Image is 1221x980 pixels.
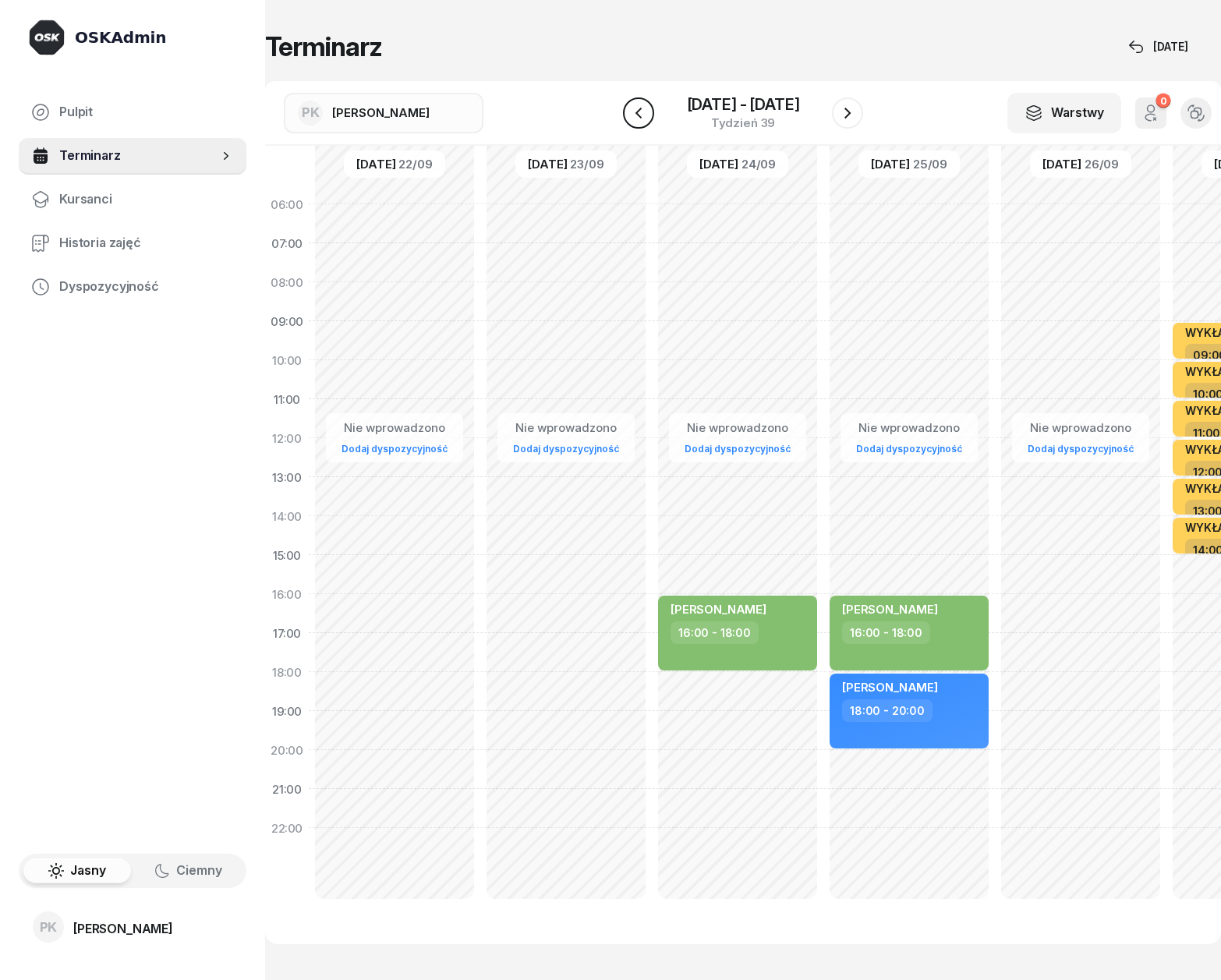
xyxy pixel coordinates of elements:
a: Historia zajęć [19,225,246,262]
div: 11:00 [265,380,309,419]
button: Nie wprowadzonoDodaj dyspozycyjność [335,415,454,461]
div: 15:00 [265,536,309,575]
button: [DATE] [1114,31,1202,62]
span: Terminarz [59,146,218,166]
span: 25/09 [913,158,947,170]
span: [DATE] [528,158,567,170]
button: Jasny [23,858,131,883]
span: - [740,97,747,112]
button: Nie wprowadzonoDodaj dyspozycyjność [678,415,797,461]
span: 24/09 [741,158,776,170]
span: [PERSON_NAME] [842,680,938,695]
span: [DATE] [699,158,738,170]
button: Nie wprowadzonoDodaj dyspozycyjność [850,415,968,461]
a: Dodaj dyspozycyjność [335,440,454,458]
div: 17:00 [265,614,309,653]
a: Dodaj dyspozycyjność [1021,440,1140,458]
div: 12:00 [265,419,309,458]
div: 07:00 [265,224,309,263]
div: Tydzień 39 [687,117,800,129]
div: 09:00 [265,302,309,341]
span: [PERSON_NAME] [332,105,430,120]
span: 26/09 [1085,158,1119,170]
div: OSKAdmin [75,27,166,48]
div: 06:00 [265,185,309,224]
div: Nie wprowadzono [507,418,625,438]
div: 13:00 [265,458,309,497]
span: 22/09 [398,158,432,170]
span: Jasny [70,861,106,881]
div: 19:00 [265,692,309,731]
div: 16:00 - 18:00 [842,621,930,644]
span: Historia zajęć [59,233,234,253]
button: 0 [1135,97,1166,129]
button: Nie wprowadzonoDodaj dyspozycyjność [1021,415,1140,461]
div: Nie wprowadzono [335,418,454,438]
a: Dodaj dyspozycyjność [507,440,625,458]
span: PK [40,921,58,934]
button: Ciemny [134,858,242,883]
a: Dyspozycyjność [19,268,246,306]
div: 20:00 [265,731,309,769]
span: [PERSON_NAME] [842,602,938,617]
span: Dyspozycyjność [59,277,234,297]
h1: Terminarz [265,33,382,61]
img: logo-dark@2x.png [28,19,65,56]
div: 18:00 [265,653,309,692]
button: Warstwy [1007,93,1121,133]
button: PK[PERSON_NAME] [284,93,483,133]
div: 14:00 [265,497,309,536]
span: [DATE] [1042,158,1081,170]
span: Pulpit [59,102,234,122]
div: Nie wprowadzono [678,418,797,438]
a: Pulpit [19,94,246,131]
a: Dodaj dyspozycyjność [678,440,797,458]
span: Kursanci [59,189,234,210]
div: [PERSON_NAME] [73,922,173,935]
span: PK [302,106,320,119]
button: Nie wprowadzonoDodaj dyspozycyjność [507,415,625,461]
div: Warstwy [1025,103,1104,123]
span: [DATE] [871,158,910,170]
div: 22:00 [265,808,309,847]
span: Ciemny [176,861,222,881]
span: 23/09 [570,158,603,170]
div: 10:00 [265,341,309,380]
div: 08:00 [265,263,309,302]
div: 0 [1156,93,1170,108]
div: 16:00 [265,575,309,614]
span: [DATE] [356,158,395,170]
div: [DATE] [DATE] [687,97,800,112]
span: [PERSON_NAME] [671,602,766,617]
div: 16:00 - 18:00 [671,621,759,644]
a: Kursanci [19,181,246,218]
a: Terminarz [19,137,246,175]
div: 21:00 [265,769,309,808]
div: [DATE] [1128,37,1188,56]
div: 18:00 - 20:00 [842,699,933,722]
a: Dodaj dyspozycyjność [850,440,968,458]
div: Nie wprowadzono [850,418,968,438]
div: Nie wprowadzono [1021,418,1140,438]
